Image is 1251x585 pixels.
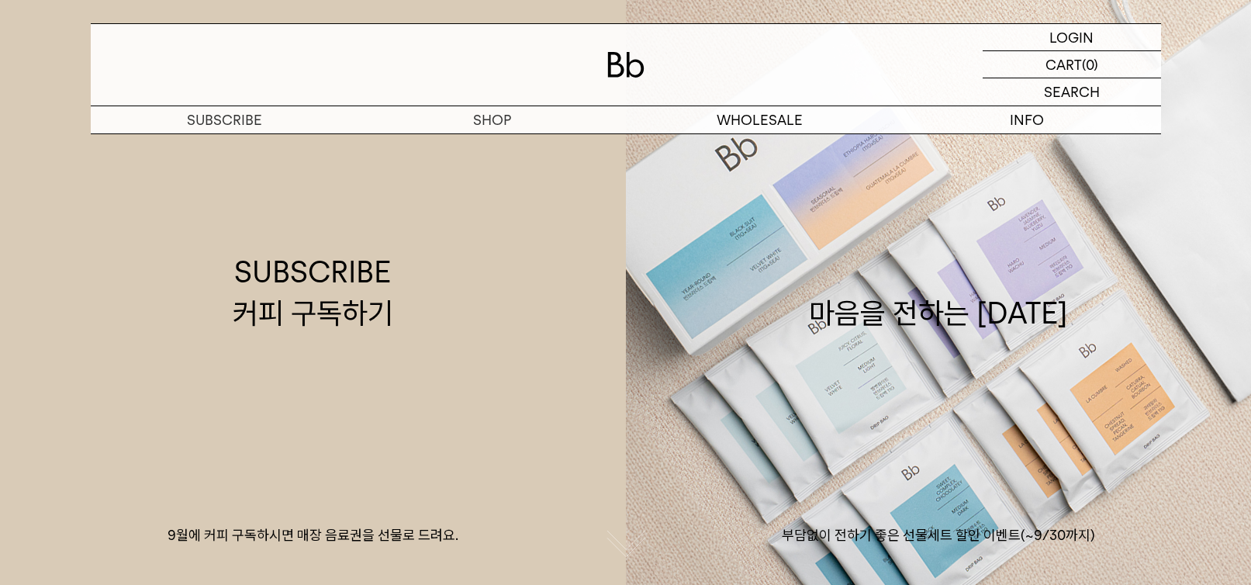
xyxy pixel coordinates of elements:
[983,51,1161,78] a: CART (0)
[626,106,893,133] p: WHOLESALE
[809,251,1068,334] div: 마음을 전하는 [DATE]
[1049,24,1094,50] p: LOGIN
[893,106,1161,133] p: INFO
[1082,51,1098,78] p: (0)
[1044,78,1100,106] p: SEARCH
[233,251,393,334] div: SUBSCRIBE 커피 구독하기
[358,106,626,133] a: SHOP
[607,52,645,78] img: 로고
[983,24,1161,51] a: LOGIN
[1045,51,1082,78] p: CART
[91,106,358,133] a: SUBSCRIBE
